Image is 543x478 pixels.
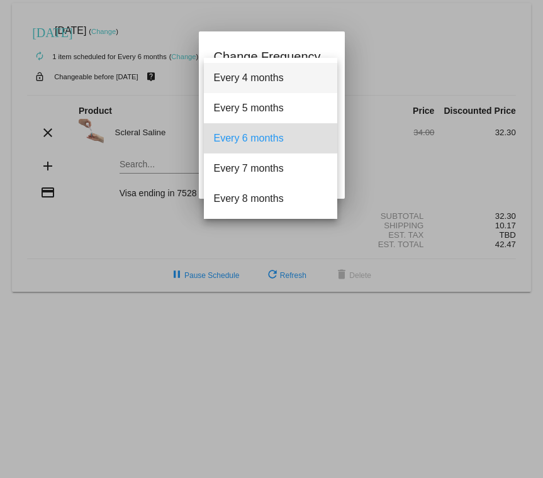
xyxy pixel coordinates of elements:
[214,63,327,93] span: Every 4 months
[214,93,327,123] span: Every 5 months
[214,214,327,244] span: Every 9 months
[214,123,327,153] span: Every 6 months
[214,184,327,214] span: Every 8 months
[214,153,327,184] span: Every 7 months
